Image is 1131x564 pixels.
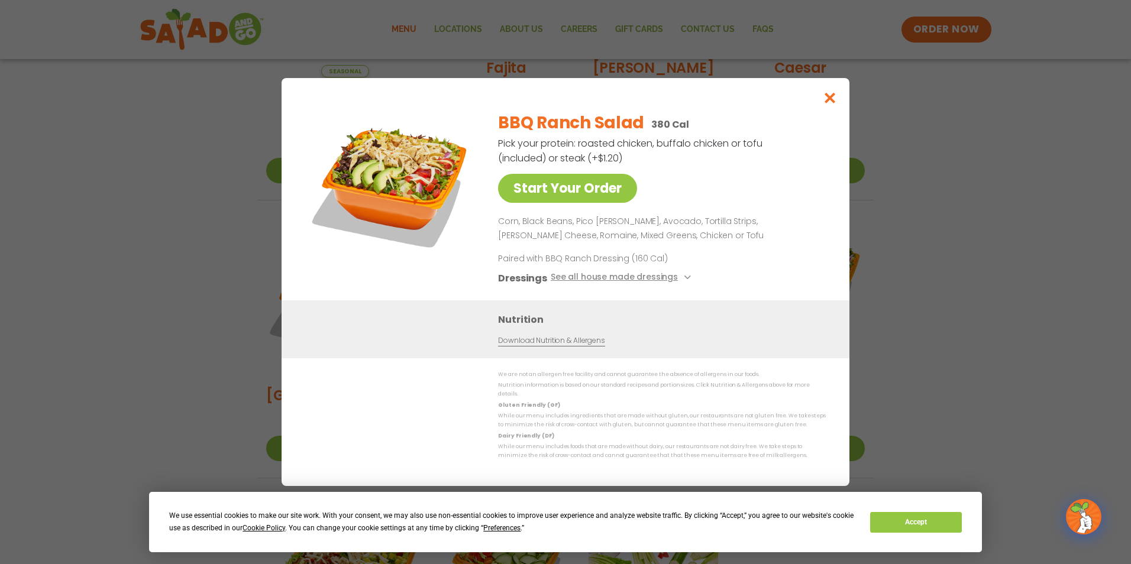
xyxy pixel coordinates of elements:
[169,510,856,534] div: We use essential cookies to make our site work. With your consent, we may also use non-essential ...
[498,252,717,265] p: Paired with BBQ Ranch Dressing (160 Cal)
[498,312,832,327] h3: Nutrition
[498,111,644,135] h2: BBQ Ranch Salad
[498,381,826,399] p: Nutrition information is based on our standard recipes and portion sizes. Click Nutrition & Aller...
[811,78,849,118] button: Close modal
[498,335,605,346] a: Download Nutrition & Allergens
[498,174,637,203] a: Start Your Order
[870,512,961,533] button: Accept
[498,271,547,286] h3: Dressings
[498,432,554,439] strong: Dairy Friendly (DF)
[243,524,285,532] span: Cookie Policy
[498,442,826,461] p: While our menu includes foods that are made without dairy, our restaurants are not dairy free. We...
[498,136,764,166] p: Pick your protein: roasted chicken, buffalo chicken or tofu (included) or steak (+$1.20)
[1067,500,1100,533] img: wpChatIcon
[551,271,694,286] button: See all house made dressings
[483,524,521,532] span: Preferences
[498,370,826,379] p: We are not an allergen free facility and cannot guarantee the absence of allergens in our foods.
[498,401,560,409] strong: Gluten Friendly (GF)
[498,215,821,243] p: Corn, Black Beans, Pico [PERSON_NAME], Avocado, Tortilla Strips, [PERSON_NAME] Cheese, Romaine, M...
[308,102,474,267] img: Featured product photo for BBQ Ranch Salad
[498,411,826,430] p: While our menu includes ingredients that are made without gluten, our restaurants are not gluten ...
[651,117,689,132] p: 380 Cal
[149,492,982,552] div: Cookie Consent Prompt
